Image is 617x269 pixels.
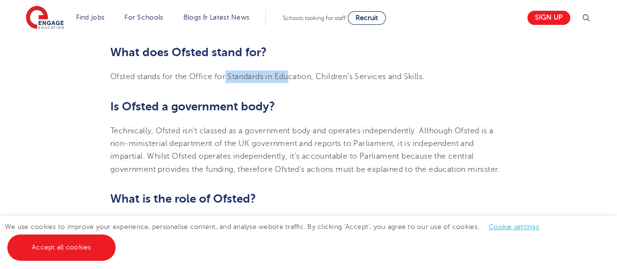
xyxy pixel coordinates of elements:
span: We use cookies to improve your experience, personalise content, and analyse website traffic. By c... [5,223,549,251]
a: Sign up [527,11,570,25]
span: Recruit [356,14,378,21]
span: Schools looking for staff [283,15,346,21]
a: For Schools [124,14,163,21]
b: What is the role of Ofsted? [110,192,256,206]
span: Technically, Ofsted isn’t classed as a government body and operates independently. Although Ofste... [110,126,500,174]
a: Cookie settings [489,223,539,230]
a: Recruit [348,11,386,25]
b: Is Ofsted a government body? [110,100,275,113]
a: Accept all cookies [7,234,116,261]
a: Find jobs [76,14,105,21]
img: Engage Education [26,6,64,30]
a: Blogs & Latest News [183,14,250,21]
b: What does Ofsted stand for? [110,45,267,59]
span: Ofsted stands for the Office for Standards in Education, Children’s Services and Skills. [110,72,424,81]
